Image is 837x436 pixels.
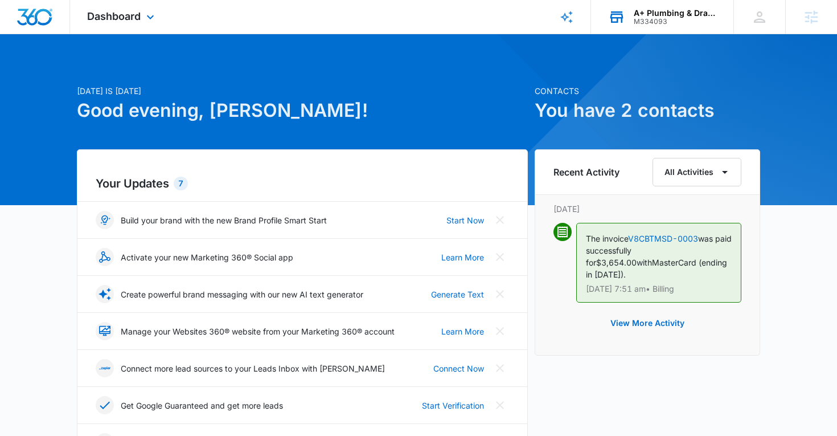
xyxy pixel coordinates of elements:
button: Close [491,211,509,229]
div: account id [634,18,717,26]
a: Connect Now [433,362,484,374]
a: V8CBTMSD-0003 [628,234,698,243]
p: [DATE] is [DATE] [77,85,528,97]
p: [DATE] 7:51 am • Billing [586,285,732,293]
span: Dashboard [87,10,141,22]
h1: Good evening, [PERSON_NAME]! [77,97,528,124]
a: Generate Text [431,288,484,300]
button: Close [491,248,509,266]
p: [DATE] [553,203,741,215]
a: Start Now [446,214,484,226]
p: Manage your Websites 360® website from your Marketing 360® account [121,325,395,337]
div: 7 [174,177,188,190]
h6: Recent Activity [553,165,619,179]
p: Connect more lead sources to your Leads Inbox with [PERSON_NAME] [121,362,385,374]
h2: Your Updates [96,175,509,192]
a: Learn More [441,251,484,263]
span: The invoice [586,234,628,243]
p: Activate your new Marketing 360® Social app [121,251,293,263]
button: Close [491,396,509,414]
button: Close [491,322,509,340]
button: Close [491,285,509,303]
p: Contacts [535,85,760,97]
p: Build your brand with the new Brand Profile Smart Start [121,214,327,226]
button: Close [491,359,509,377]
h1: You have 2 contacts [535,97,760,124]
span: $3,654.00 [596,258,637,267]
button: All Activities [653,158,741,186]
div: account name [634,9,717,18]
span: was paid successfully for [586,234,732,267]
span: with [637,258,652,267]
button: View More Activity [599,309,696,337]
span: MasterCard (ending in [DATE]). [586,258,727,279]
p: Get Google Guaranteed and get more leads [121,400,283,411]
p: Create powerful brand messaging with our new AI text generator [121,288,363,300]
a: Learn More [441,325,484,337]
a: Start Verification [422,400,484,411]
